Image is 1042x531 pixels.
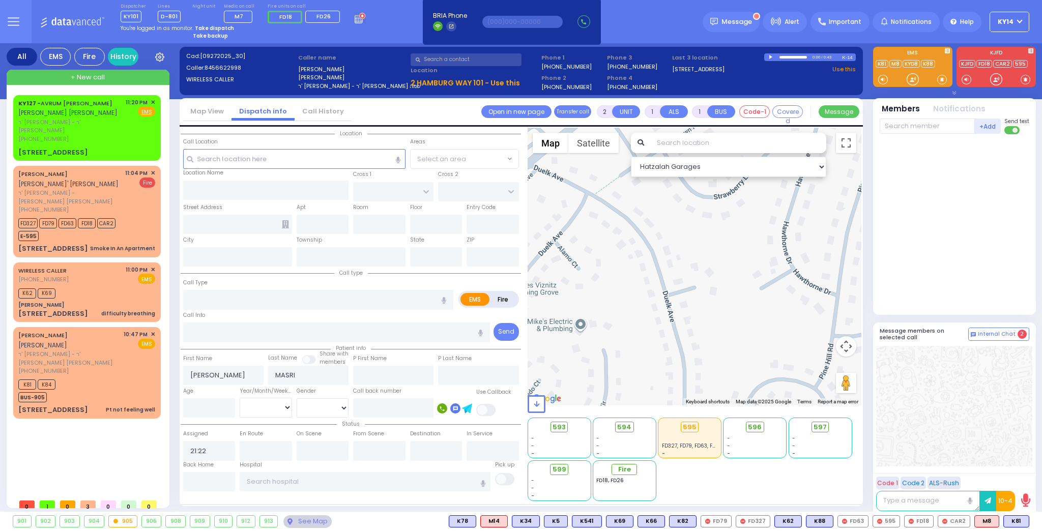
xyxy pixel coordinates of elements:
[297,387,316,395] label: Gender
[353,170,371,179] label: Cross 1
[320,358,345,366] span: members
[138,274,155,284] span: EMS
[541,53,603,62] span: Phone 1
[298,82,407,91] label: ר' [PERSON_NAME] - ר' [PERSON_NAME] שמה
[224,4,256,10] label: Medic on call
[976,60,992,68] a: FD18
[739,105,770,118] button: Code-1
[74,48,105,66] div: Fire
[417,154,466,164] span: Select an area
[260,516,278,527] div: 913
[531,492,534,499] span: -
[18,231,39,241] span: E-595
[121,24,193,32] span: You're logged in as monitor.
[842,53,856,61] div: K-14
[928,477,961,489] button: ALS-Rush
[205,64,241,72] span: 8456622998
[18,275,69,283] span: [PHONE_NUMBER]
[819,105,859,118] button: Message
[531,484,534,492] span: -
[166,516,185,527] div: 908
[1003,515,1029,527] div: BLS
[449,515,476,527] div: K78
[18,331,68,339] a: [PERSON_NAME]
[836,373,856,393] button: Drag Pegman onto the map to open Street View
[40,500,55,508] span: 1
[410,138,425,146] label: Areas
[772,105,803,118] button: Covered
[124,331,148,338] span: 10:47 PM
[335,130,367,137] span: Location
[812,51,821,63] div: 0:00
[596,450,599,457] span: -
[237,516,255,527] div: 912
[1004,117,1029,125] span: Send text
[882,103,920,115] button: Members
[701,515,732,527] div: FD79
[842,519,847,524] img: red-radio-icon.svg
[880,328,968,341] h5: Message members on selected call
[821,51,823,63] div: /
[467,236,474,244] label: ZIP
[836,133,856,153] button: Toggle fullscreen view
[183,355,212,363] label: First Name
[59,218,76,228] span: FD63
[617,422,631,432] span: 594
[433,11,467,20] span: BRIA Phone
[792,450,795,457] span: -
[705,519,710,524] img: red-radio-icon.svg
[183,106,231,116] a: Map View
[235,12,243,20] span: M7
[544,515,568,527] div: K5
[353,203,368,212] label: Room
[971,332,976,337] img: comment-alt.png
[18,108,118,117] span: [PERSON_NAME] [PERSON_NAME]
[480,515,508,527] div: ALS
[40,48,71,66] div: EMS
[411,78,520,88] u: 2 HAMBURG WAY 101 - Use this
[710,18,718,25] img: message.svg
[411,66,538,75] label: Location
[40,15,108,28] img: Logo
[877,519,882,524] img: red-radio-icon.svg
[101,500,116,508] span: 0
[183,138,218,146] label: Call Location
[200,52,245,60] span: [09272025_30]
[494,323,519,341] button: Send
[638,515,665,527] div: K66
[297,203,306,212] label: Apt
[183,387,193,395] label: Age
[7,48,37,66] div: All
[489,293,517,306] label: Fire
[186,64,295,72] label: Caller:
[18,218,38,228] span: FD327
[60,516,79,527] div: 903
[974,515,999,527] div: ALS KJ
[279,13,292,21] span: FD18
[90,245,155,252] div: Smoke In An Apartment
[282,220,289,228] span: Other building occupants
[13,516,31,527] div: 901
[975,119,1001,134] button: +Add
[141,108,152,116] u: EMS
[438,355,472,363] label: P Last Name
[460,293,490,306] label: EMS
[554,105,591,118] button: Transfer call
[662,450,665,457] span: -
[71,72,105,82] span: + New call
[721,17,752,27] span: Message
[727,442,730,450] span: -
[297,430,322,438] label: On Scene
[190,516,210,527] div: 909
[876,477,899,489] button: Code 1
[960,17,974,26] span: Help
[990,12,1029,32] button: KY14
[530,392,564,405] img: Google
[876,60,888,68] a: K81
[183,203,222,212] label: Street Address
[606,515,633,527] div: BLS
[183,279,208,287] label: Call Type
[618,464,631,475] span: Fire
[183,149,406,168] input: Search location here
[568,133,619,153] button: Show satellite imagery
